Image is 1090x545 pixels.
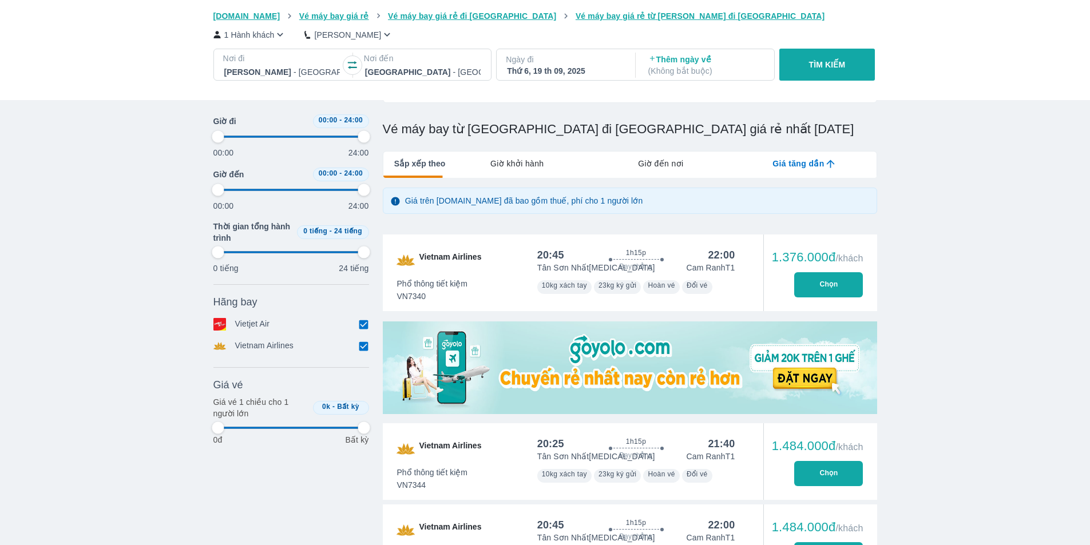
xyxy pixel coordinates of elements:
[648,54,764,77] p: Thêm ngày về
[537,262,655,273] p: Tân Sơn Nhất [MEDICAL_DATA]
[598,281,636,289] span: 23kg ký gửi
[794,461,863,486] button: Chọn
[419,521,482,539] span: Vietnam Airlines
[507,65,623,77] div: Thứ 6, 19 th 09, 2025
[537,248,564,262] div: 20:45
[576,11,825,21] span: Vé máy bay giá rẻ từ [PERSON_NAME] đi [GEOGRAPHIC_DATA]
[835,253,863,263] span: /khách
[506,54,624,65] p: Ngày đi
[213,295,257,309] span: Hãng bay
[687,281,708,289] span: Đổi vé
[835,523,863,533] span: /khách
[314,29,381,41] p: [PERSON_NAME]
[213,221,292,244] span: Thời gian tổng hành trình
[397,479,468,491] span: VN7344
[598,470,636,478] span: 23kg ký gửi
[213,29,287,41] button: 1 Hành khách
[687,262,735,273] p: Cam Ranh T1
[708,437,735,451] div: 21:40
[397,467,468,478] span: Phổ thông tiết kiệm
[213,10,877,22] nav: breadcrumb
[213,147,234,158] p: 00:00
[364,53,482,64] p: Nơi đến
[337,403,359,411] span: Bất kỳ
[319,169,338,177] span: 00:00
[772,158,824,169] span: Giá tăng dần
[235,318,270,331] p: Vietjet Air
[213,116,236,127] span: Giờ đi
[213,169,244,180] span: Giờ đến
[648,65,764,77] p: ( Không bắt buộc )
[304,29,393,41] button: [PERSON_NAME]
[419,440,482,458] span: Vietnam Airlines
[397,251,415,269] img: VN
[319,116,338,124] span: 00:00
[213,200,234,212] p: 00:00
[687,451,735,462] p: Cam Ranh T1
[332,403,335,411] span: -
[339,262,368,274] p: 24 tiếng
[383,121,877,137] h1: Vé máy bay từ [GEOGRAPHIC_DATA] đi [GEOGRAPHIC_DATA] giá rẻ nhất [DATE]
[537,437,564,451] div: 20:25
[772,250,863,264] div: 1.376.000đ
[344,116,363,124] span: 24:00
[708,248,735,262] div: 22:00
[213,396,308,419] p: Giá vé 1 chiều cho 1 người lớn
[299,11,369,21] span: Vé máy bay giá rẻ
[835,442,863,452] span: /khách
[772,439,863,453] div: 1.484.000đ
[330,227,332,235] span: -
[348,147,369,158] p: 24:00
[490,158,544,169] span: Giờ khởi hành
[213,11,280,21] span: [DOMAIN_NAME]
[626,248,646,257] span: 1h15p
[445,152,876,176] div: lab API tabs example
[542,281,587,289] span: 10kg xách tay
[648,470,675,478] span: Hoàn vé
[322,403,330,411] span: 0k
[383,321,877,414] img: media-0
[772,520,863,534] div: 1.484.000đ
[537,532,655,543] p: Tân Sơn Nhất [MEDICAL_DATA]
[394,158,446,169] span: Sắp xếp theo
[708,518,735,532] div: 22:00
[235,340,294,352] p: Vietnam Airlines
[638,158,683,169] span: Giờ đến nơi
[213,378,243,392] span: Giá vé
[794,272,863,297] button: Chọn
[344,169,363,177] span: 24:00
[303,227,327,235] span: 0 tiếng
[626,518,646,527] span: 1h15p
[223,53,341,64] p: Nơi đi
[542,470,587,478] span: 10kg xách tay
[537,451,655,462] p: Tân Sơn Nhất [MEDICAL_DATA]
[224,29,275,41] p: 1 Hành khách
[779,49,875,81] button: TÌM KIẾM
[213,434,223,445] p: 0đ
[397,291,468,302] span: VN7340
[405,195,643,206] p: Giá trên [DOMAIN_NAME] đã bao gồm thuế, phí cho 1 người lớn
[339,169,342,177] span: -
[687,532,735,543] p: Cam Ranh T1
[339,116,342,124] span: -
[809,59,846,70] p: TÌM KIẾM
[648,281,675,289] span: Hoàn vé
[348,200,369,212] p: 24:00
[388,11,556,21] span: Vé máy bay giá rẻ đi [GEOGRAPHIC_DATA]
[626,437,646,446] span: 1h15p
[687,470,708,478] span: Đổi vé
[419,251,482,269] span: Vietnam Airlines
[334,227,362,235] span: 24 tiếng
[537,518,564,532] div: 20:45
[345,434,368,445] p: Bất kỳ
[213,262,239,274] p: 0 tiếng
[397,278,468,289] span: Phổ thông tiết kiệm
[397,521,415,539] img: VN
[397,440,415,458] img: VN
